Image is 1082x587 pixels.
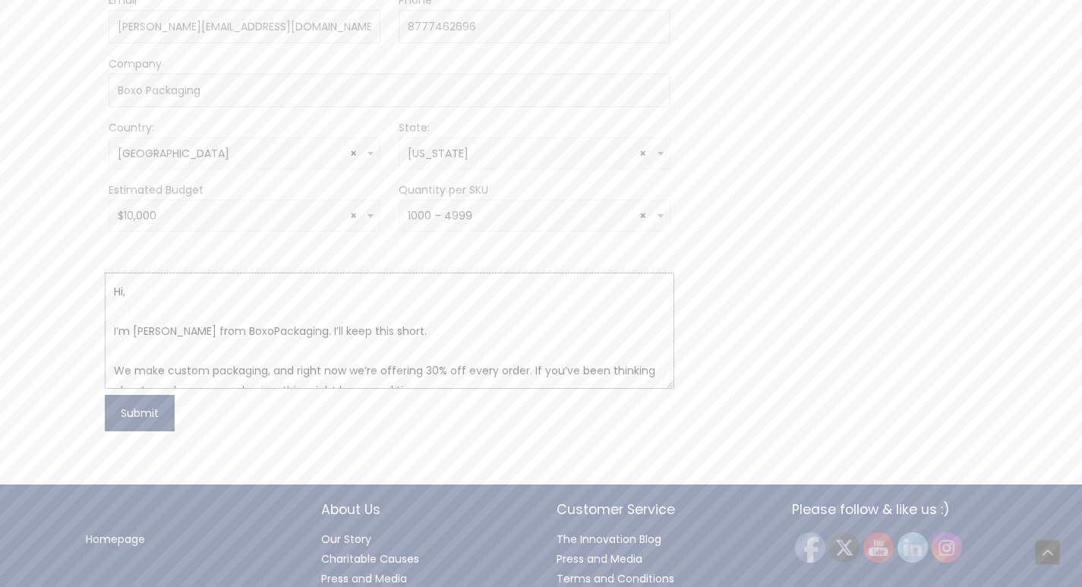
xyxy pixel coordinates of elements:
[109,180,203,200] label: Estimated Budget
[350,147,357,161] span: Remove all items
[399,118,430,137] label: State:
[829,532,860,563] img: Twitter
[399,200,670,232] span: 1000 – 4999
[792,500,997,519] h2: Please follow & like us :)
[639,147,646,161] span: Remove all items
[557,500,762,519] h2: Customer Service
[557,571,674,586] a: Terms and Conditions
[399,180,488,200] label: Quantity per SKU
[86,529,291,549] nav: Menu
[321,500,526,519] h2: About Us
[109,10,380,43] input: Enter Your Email
[408,209,662,223] span: 1000 – 4999
[350,209,357,223] span: Remove all items
[118,147,372,161] span: United States
[557,532,661,547] a: The Innovation Blog
[321,551,419,566] a: Charitable Causes
[795,532,825,563] img: Facebook
[105,395,175,431] button: Submit
[118,209,372,223] span: $10,000
[109,118,154,137] label: Country:
[109,74,670,107] input: Company Name
[321,571,407,586] a: Press and Media
[399,10,670,43] input: Enter Your Phone Number
[408,147,662,161] span: Texas
[557,551,642,566] a: Press and Media
[109,54,162,74] label: Company
[109,200,380,232] span: $10,000
[639,209,646,223] span: Remove all items
[321,532,371,547] a: Our Story
[86,532,145,547] a: Homepage
[109,137,380,169] span: United States
[399,137,670,169] span: Texas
